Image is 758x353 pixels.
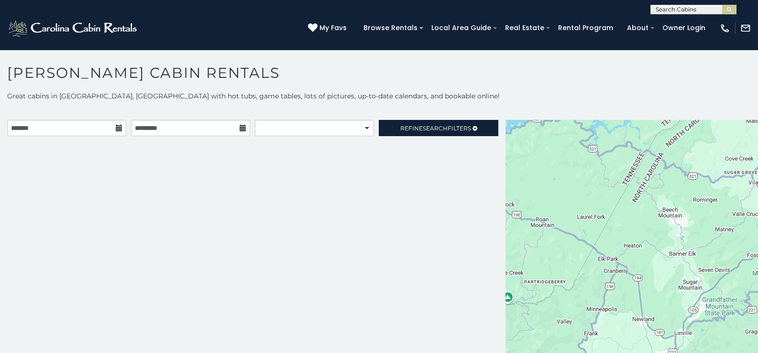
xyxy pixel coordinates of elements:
[400,125,471,132] span: Refine Filters
[319,23,347,33] span: My Favs
[720,23,730,33] img: phone-regular-white.png
[427,21,496,35] a: Local Area Guide
[379,120,498,136] a: RefineSearchFilters
[423,125,448,132] span: Search
[658,21,710,35] a: Owner Login
[359,21,422,35] a: Browse Rentals
[308,23,349,33] a: My Favs
[500,21,549,35] a: Real Estate
[740,23,751,33] img: mail-regular-white.png
[553,21,618,35] a: Rental Program
[622,21,653,35] a: About
[7,19,140,38] img: White-1-2.png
